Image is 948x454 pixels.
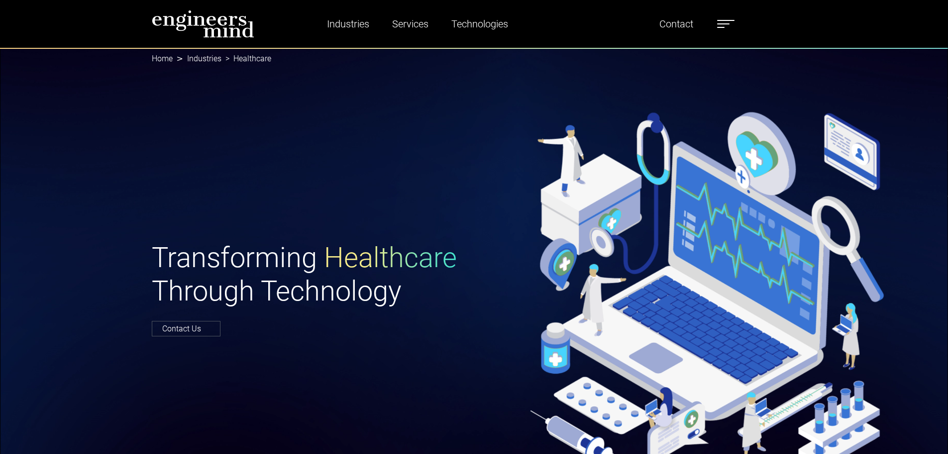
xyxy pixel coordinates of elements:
img: logo [152,10,254,38]
a: Technologies [447,12,512,35]
span: Healthcare [324,241,457,274]
li: Healthcare [221,53,271,65]
h1: Transforming Through Technology [152,241,468,308]
a: Industries [187,54,221,63]
a: Services [388,12,432,35]
a: Contact [655,12,697,35]
a: Home [152,54,173,63]
a: Industries [323,12,373,35]
a: Contact Us [152,321,220,336]
nav: breadcrumb [152,48,797,70]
